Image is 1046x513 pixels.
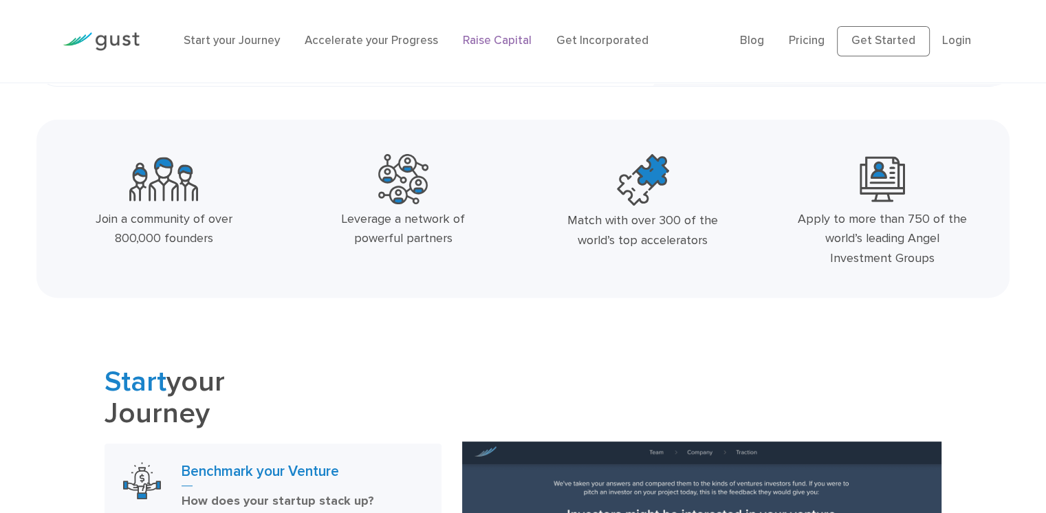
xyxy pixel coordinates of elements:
a: Get Started [837,26,930,56]
div: Join a community of over 800,000 founders [76,210,252,250]
h2: your Journey [105,367,442,430]
a: Get Incorporated [556,34,649,47]
a: Accelerate your Progress [305,34,438,47]
span: Start [105,364,166,399]
div: Apply to more than 750 of the world’s leading Angel Investment Groups [795,210,970,269]
img: Top Accelerators [617,154,669,206]
a: Blog [740,34,764,47]
a: Start your Journey [184,34,280,47]
a: Login [942,34,971,47]
h3: Benchmark your Venture [182,462,423,487]
img: Leading Angel Investment [860,154,905,204]
img: Gust Logo [63,32,140,51]
a: Pricing [789,34,825,47]
div: Leverage a network of powerful partners [316,210,491,250]
img: Community Founders [129,154,198,204]
div: Match with over 300 of the world’s top accelerators [555,211,730,251]
strong: How does your startup stack up? [182,494,374,508]
a: Raise Capital [463,34,532,47]
img: Benchmark Your Venture [123,462,161,500]
img: Powerful Partners [378,154,428,204]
